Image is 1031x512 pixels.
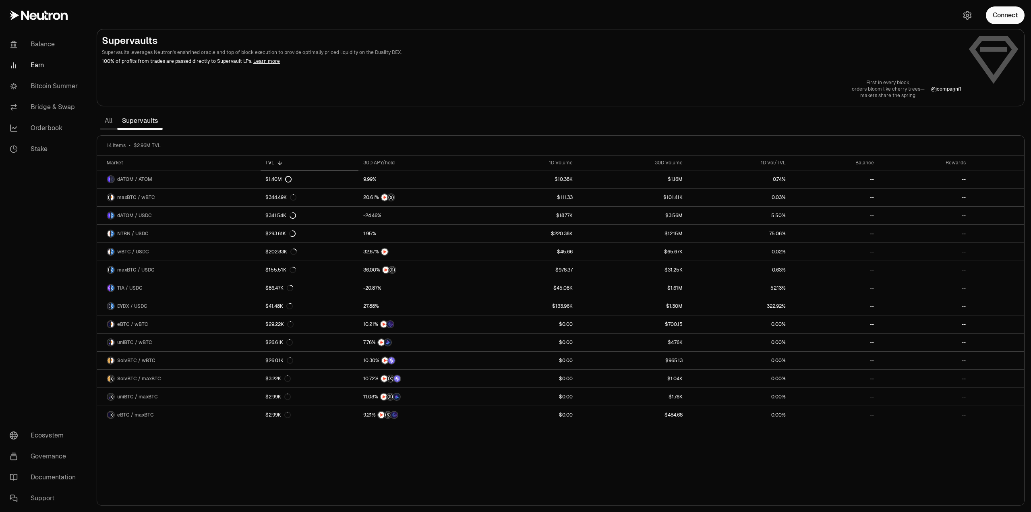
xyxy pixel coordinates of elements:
[97,261,261,279] a: maxBTC LogoUSDC LogomaxBTC / USDC
[791,406,879,424] a: --
[363,193,472,201] button: NTRNStructured Points
[381,321,387,328] img: NTRN
[111,194,114,201] img: wBTC Logo
[791,279,879,297] a: --
[102,34,961,47] h2: Supervaults
[111,230,114,237] img: USDC Logo
[879,334,971,351] a: --
[117,375,161,382] span: SolvBTC / maxBTC
[3,139,87,160] a: Stake
[117,285,143,291] span: TIA / USDC
[3,97,87,118] a: Bridge & Swap
[477,334,577,351] a: $0.00
[117,412,154,418] span: eBTC / maxBTC
[382,357,388,364] img: NTRN
[687,406,791,424] a: 0.00%
[389,267,395,273] img: Structured Points
[108,394,110,400] img: uniBTC Logo
[378,412,385,418] img: NTRN
[265,303,293,309] div: $41.48K
[578,243,687,261] a: $65.67K
[102,49,961,56] p: Supervaults leverages Neutron's enshrined oracle and top of block execution to provide optimally ...
[791,261,879,279] a: --
[97,297,261,315] a: DYDX LogoUSDC LogoDYDX / USDC
[108,267,110,273] img: maxBTC Logo
[265,267,296,273] div: $155.51K
[265,212,296,219] div: $341.54K
[261,297,358,315] a: $41.48K
[261,406,358,424] a: $2.99K
[986,6,1025,24] button: Connect
[117,394,158,400] span: uniBTC / maxBTC
[97,352,261,369] a: SolvBTC LogowBTC LogoSolvBTC / wBTC
[111,285,114,291] img: USDC Logo
[358,243,477,261] a: NTRN
[578,297,687,315] a: $1.30M
[388,194,394,201] img: Structured Points
[265,375,291,382] div: $3.22K
[117,249,149,255] span: wBTC / USDC
[265,285,293,291] div: $86.47K
[482,160,572,166] div: 1D Volume
[108,375,110,382] img: SolvBTC Logo
[879,189,971,206] a: --
[261,334,358,351] a: $26.61K
[791,334,879,351] a: --
[111,249,114,255] img: USDC Logo
[578,207,687,224] a: $3.56M
[879,225,971,243] a: --
[97,170,261,188] a: dATOM LogoATOM LogodATOM / ATOM
[477,189,577,206] a: $111.33
[477,207,577,224] a: $18.77K
[358,352,477,369] a: NTRNSolv Points
[381,375,387,382] img: NTRN
[3,467,87,488] a: Documentation
[852,86,925,92] p: orders bloom like cherry trees—
[879,207,971,224] a: --
[578,315,687,333] a: $700.15
[265,194,296,201] div: $344.49K
[117,113,163,129] a: Supervaults
[791,388,879,406] a: --
[385,412,391,418] img: Structured Points
[3,76,87,97] a: Bitcoin Summer
[879,170,971,188] a: --
[388,357,395,364] img: Solv Points
[100,113,117,129] a: All
[687,261,791,279] a: 0.63%
[852,79,925,99] a: First in every block,orders bloom like cherry trees—makers share the spring.
[111,212,114,219] img: USDC Logo
[363,375,472,383] button: NTRNStructured PointsSolv Points
[111,412,114,418] img: maxBTC Logo
[358,406,477,424] a: NTRNStructured PointsEtherFi Points
[578,170,687,188] a: $1.16M
[363,320,472,328] button: NTRNEtherFi Points
[108,212,110,219] img: dATOM Logo
[692,160,786,166] div: 1D Vol/TVL
[111,267,114,273] img: USDC Logo
[879,388,971,406] a: --
[477,243,577,261] a: $45.66
[687,243,791,261] a: 0.02%
[687,170,791,188] a: 0.74%
[578,352,687,369] a: $965.13
[791,370,879,388] a: --
[791,189,879,206] a: --
[582,160,683,166] div: 30D Volume
[117,230,149,237] span: NTRN / USDC
[795,160,874,166] div: Balance
[791,243,879,261] a: --
[117,212,152,219] span: dATOM / USDC
[931,86,961,92] p: @ jcompagni1
[363,357,472,365] button: NTRNSolv Points
[385,339,391,346] img: Bedrock Diamonds
[3,34,87,55] a: Balance
[108,285,110,291] img: TIA Logo
[97,189,261,206] a: maxBTC LogowBTC LogomaxBTC / wBTC
[265,339,293,346] div: $26.61K
[108,194,110,201] img: maxBTC Logo
[134,142,161,149] span: $2.96M TVL
[117,194,155,201] span: maxBTC / wBTC
[363,338,472,346] button: NTRNBedrock Diamonds
[879,315,971,333] a: --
